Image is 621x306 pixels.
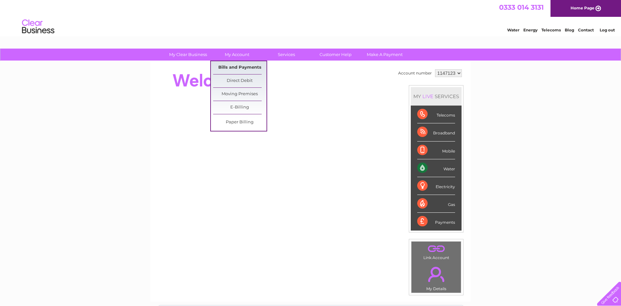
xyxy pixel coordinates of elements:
[213,74,267,87] a: Direct Debit
[411,241,461,262] td: Link Account
[417,123,455,141] div: Broadband
[213,61,267,74] a: Bills and Payments
[213,88,267,101] a: Moving Premises
[507,28,519,32] a: Water
[499,3,544,11] a: 0333 014 3131
[421,93,435,99] div: LIVE
[213,116,267,129] a: Paper Billing
[578,28,594,32] a: Contact
[411,87,462,106] div: MY SERVICES
[565,28,574,32] a: Blog
[211,49,264,61] a: My Account
[413,263,459,286] a: .
[260,49,313,61] a: Services
[411,261,461,293] td: My Details
[309,49,362,61] a: Customer Help
[22,17,55,37] img: logo.png
[358,49,411,61] a: Make A Payment
[158,4,464,31] div: Clear Business is a trading name of Verastar Limited (registered in [GEOGRAPHIC_DATA] No. 3667643...
[161,49,215,61] a: My Clear Business
[213,101,267,114] a: E-Billing
[417,195,455,213] div: Gas
[417,177,455,195] div: Electricity
[523,28,538,32] a: Energy
[397,68,433,79] td: Account number
[417,159,455,177] div: Water
[541,28,561,32] a: Telecoms
[600,28,615,32] a: Log out
[417,213,455,230] div: Payments
[417,142,455,159] div: Mobile
[413,243,459,255] a: .
[417,106,455,123] div: Telecoms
